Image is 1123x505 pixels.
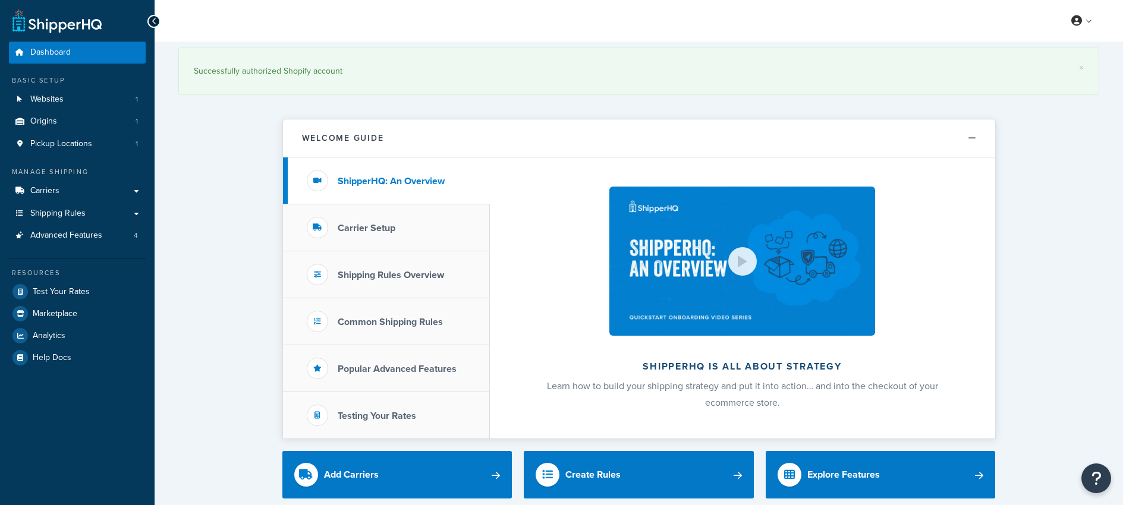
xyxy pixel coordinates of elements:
a: Shipping Rules [9,203,146,225]
div: Basic Setup [9,75,146,86]
span: Pickup Locations [30,139,92,149]
h3: Common Shipping Rules [338,317,443,327]
a: Pickup Locations1 [9,133,146,155]
li: Advanced Features [9,225,146,247]
span: Learn how to build your shipping strategy and put it into action… and into the checkout of your e... [547,379,938,409]
span: Shipping Rules [30,209,86,219]
a: Websites1 [9,89,146,111]
h3: ShipperHQ: An Overview [338,176,445,187]
span: Websites [30,94,64,105]
a: Origins1 [9,111,146,132]
li: Websites [9,89,146,111]
h2: Welcome Guide [302,134,384,143]
span: Analytics [33,331,65,341]
h3: Popular Advanced Features [338,364,457,374]
a: Add Carriers [282,451,512,498]
h3: Shipping Rules Overview [338,270,444,280]
a: Marketplace [9,303,146,324]
a: Carriers [9,180,146,202]
div: Explore Features [807,466,880,483]
span: Help Docs [33,353,71,363]
a: Advanced Features4 [9,225,146,247]
span: Marketplace [33,309,77,319]
img: ShipperHQ is all about strategy [609,187,875,336]
h2: ShipperHQ is all about strategy [521,361,964,372]
a: Dashboard [9,42,146,64]
div: Successfully authorized Shopify account [194,63,1084,80]
a: Help Docs [9,347,146,368]
a: Analytics [9,325,146,346]
div: Create Rules [565,466,621,483]
span: 1 [136,94,138,105]
li: Origins [9,111,146,132]
span: 1 [136,116,138,127]
span: Carriers [30,186,59,196]
a: × [1079,63,1084,72]
div: Manage Shipping [9,167,146,177]
h3: Testing Your Rates [338,411,416,421]
div: Resources [9,268,146,278]
span: Test Your Rates [33,287,90,297]
span: Origins [30,116,57,127]
button: Welcome Guide [283,119,995,157]
a: Test Your Rates [9,281,146,302]
div: Add Carriers [324,466,379,483]
span: 1 [136,139,138,149]
span: Dashboard [30,48,71,58]
span: 4 [134,231,138,241]
a: Create Rules [524,451,754,498]
span: Advanced Features [30,231,102,241]
button: Open Resource Center [1081,463,1111,493]
a: Explore Features [766,451,996,498]
li: Pickup Locations [9,133,146,155]
h3: Carrier Setup [338,223,395,233]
